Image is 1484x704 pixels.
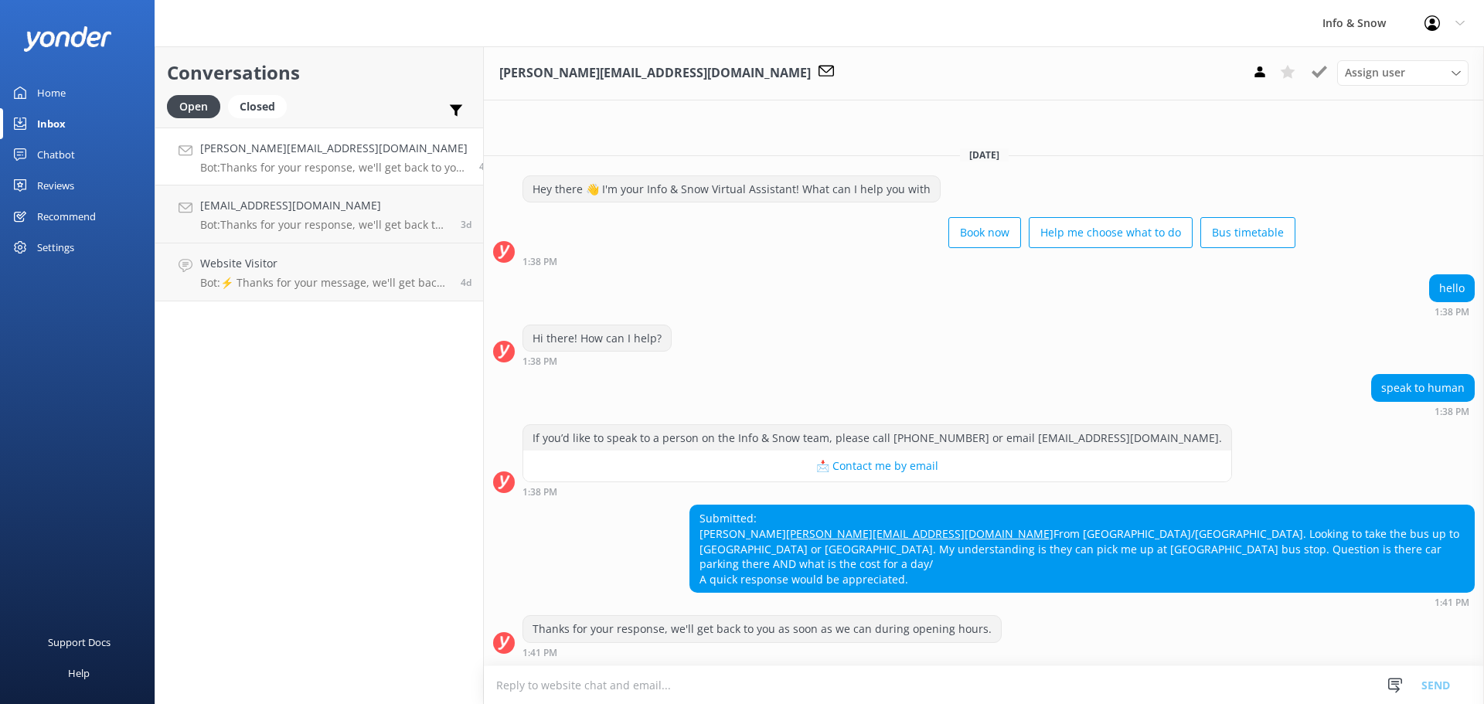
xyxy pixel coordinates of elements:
div: speak to human [1372,375,1474,401]
div: If you’d like to speak to a person on the Info & Snow team, please call [PHONE_NUMBER] or email [... [523,425,1231,451]
div: Home [37,77,66,108]
div: Sep 08 2025 01:41pm (UTC +12:00) Pacific/Auckland [522,647,1002,658]
div: Chatbot [37,139,75,170]
a: [PERSON_NAME][EMAIL_ADDRESS][DOMAIN_NAME] [786,526,1053,541]
h4: Website Visitor [200,255,449,272]
div: Assign User [1337,60,1469,85]
strong: 1:38 PM [1435,407,1469,417]
div: Settings [37,232,74,263]
div: Recommend [37,201,96,232]
div: Sep 08 2025 01:38pm (UTC +12:00) Pacific/Auckland [522,355,672,366]
img: yonder-white-logo.png [23,26,112,52]
div: Sep 08 2025 01:41pm (UTC +12:00) Pacific/Auckland [689,597,1475,607]
span: Sep 04 2025 08:58pm (UTC +12:00) Pacific/Auckland [461,218,471,231]
a: [EMAIL_ADDRESS][DOMAIN_NAME]Bot:Thanks for your response, we'll get back to you as soon as we can... [155,185,483,243]
h4: [EMAIL_ADDRESS][DOMAIN_NAME] [200,197,449,214]
button: 📩 Contact me by email [523,451,1231,481]
div: Hey there 👋 I'm your Info & Snow Virtual Assistant! What can I help you with [523,176,940,202]
span: Sep 08 2025 01:41pm (UTC +12:00) Pacific/Auckland [479,160,491,173]
p: Bot: ⚡ Thanks for your message, we'll get back to you as soon as we can. You're also welcome to k... [200,276,449,290]
a: Closed [228,97,294,114]
div: Inbox [37,108,66,139]
strong: 1:38 PM [1435,308,1469,317]
div: Reviews [37,170,74,201]
h3: [PERSON_NAME][EMAIL_ADDRESS][DOMAIN_NAME] [499,63,811,83]
div: Open [167,95,220,118]
p: Bot: Thanks for your response, we'll get back to you as soon as we can during opening hours. [200,161,468,175]
h2: Conversations [167,58,471,87]
div: Sep 08 2025 01:38pm (UTC +12:00) Pacific/Auckland [522,486,1232,497]
div: Support Docs [48,627,111,658]
strong: 1:38 PM [522,488,557,497]
strong: 1:41 PM [1435,598,1469,607]
span: [DATE] [960,148,1009,162]
div: Closed [228,95,287,118]
div: Help [68,658,90,689]
div: Submitted: [PERSON_NAME] From [GEOGRAPHIC_DATA]/[GEOGRAPHIC_DATA]. Looking to take the bus up to ... [690,505,1474,592]
div: Hi there! How can I help? [523,325,671,352]
a: Open [167,97,228,114]
button: Book now [948,217,1021,248]
strong: 1:41 PM [522,648,557,658]
div: Sep 08 2025 01:38pm (UTC +12:00) Pacific/Auckland [1429,306,1475,317]
button: Bus timetable [1200,217,1295,248]
div: Thanks for your response, we'll get back to you as soon as we can during opening hours. [523,616,1001,642]
div: Sep 08 2025 01:38pm (UTC +12:00) Pacific/Auckland [522,256,1295,267]
a: [PERSON_NAME][EMAIL_ADDRESS][DOMAIN_NAME]Bot:Thanks for your response, we'll get back to you as s... [155,128,483,185]
a: Website VisitorBot:⚡ Thanks for your message, we'll get back to you as soon as we can. You're als... [155,243,483,301]
div: hello [1430,275,1474,301]
span: Sep 04 2025 04:15pm (UTC +12:00) Pacific/Auckland [461,276,471,289]
span: Assign user [1345,64,1405,81]
button: Help me choose what to do [1029,217,1193,248]
div: Sep 08 2025 01:38pm (UTC +12:00) Pacific/Auckland [1371,406,1475,417]
strong: 1:38 PM [522,257,557,267]
strong: 1:38 PM [522,357,557,366]
h4: [PERSON_NAME][EMAIL_ADDRESS][DOMAIN_NAME] [200,140,468,157]
p: Bot: Thanks for your response, we'll get back to you as soon as we can during opening hours. [200,218,449,232]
